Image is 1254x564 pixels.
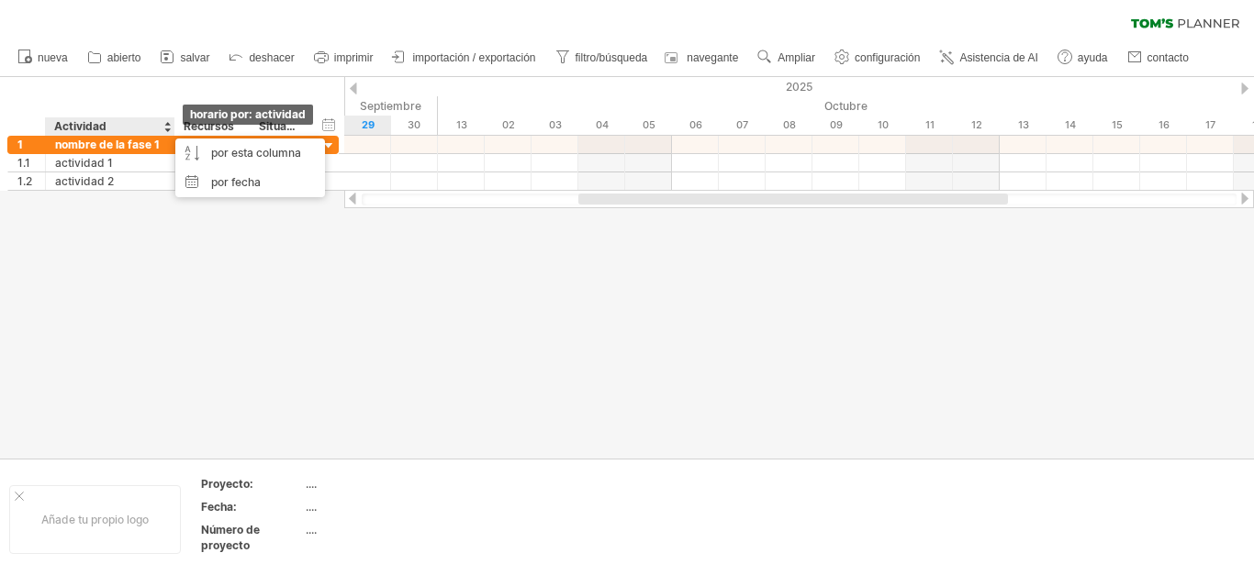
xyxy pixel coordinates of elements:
[55,154,165,171] div: actividad 1
[83,46,147,70] a: abierto
[438,116,485,135] div: Miércoles 1 de octubre de 2025
[1140,116,1187,135] div: Jueves 16 de Octubre de 2025
[778,51,815,64] span: Ampliar
[306,499,460,514] div: ....
[687,51,738,64] span: navegante
[766,116,812,135] div: Miércoles 8 de octubre de 2025
[719,116,766,135] div: Martes 7 de Octubre de 2025
[55,136,165,153] div: nombre de la fase 1
[201,499,302,514] div: Fecha:
[662,46,744,70] a: navegante
[1187,116,1234,135] div: Viernes 17 de Octubre de 2025
[812,116,859,135] div: Jueves 9 de octubre de 2025
[249,51,294,64] span: deshacer
[1123,46,1194,70] a: contacto
[830,46,925,70] a: configuración
[935,46,1043,70] a: Asistencia de AI
[55,172,165,190] div: actividad 2
[309,46,379,70] a: imprimir
[54,117,164,136] div: Actividad
[625,116,672,135] div: Domingo 5 de octubre de 2025
[906,116,953,135] div: Sábado 11 de octubre de 2025
[9,485,181,554] div: Añade tu propio logo
[183,105,313,125] div: horario por: actividad
[107,51,141,64] span: abierto
[576,51,648,64] span: filtro/búsqueda
[17,136,45,153] div: 1
[184,117,240,136] div: Recursos
[17,172,45,190] div: 1.2
[1093,116,1140,135] div: Miércoles 15 de octubre de 2025
[155,46,215,70] a: salvar
[175,168,325,197] div: por fecha
[306,522,460,537] div: ....
[753,46,821,70] a: Ampliar
[224,46,299,70] a: deshacer
[387,46,541,70] a: importación / exportación
[859,116,906,135] div: Viernes, 10 de Octubre 2025
[175,138,325,168] div: por esta columna
[412,51,535,64] span: importación / exportación
[1148,51,1189,64] span: contacto
[38,51,68,64] span: nueva
[1000,116,1047,135] div: Lunes 13 de Octubre de 2025
[306,476,460,492] div: ....
[1047,116,1093,135] div: Martes, 14 de Octubre 2025
[344,116,391,135] div: Lunes, 29 de Septiembre 2025
[180,51,209,64] span: salvar
[17,154,45,171] div: 1.1
[672,116,719,135] div: Lunes 6 de Octubre de 2025
[578,116,625,135] div: Sábado 4 de octubre de 2025
[953,116,1000,135] div: Domingo, 12 Octubre 2025
[334,51,374,64] span: imprimir
[855,51,920,64] span: configuración
[551,46,654,70] a: filtro/búsqueda
[391,116,438,135] div: Martes 30 de Septiembre de 2025
[485,116,532,135] div: Jueves 2 de octubre de 2025
[201,522,302,553] div: Número de proyecto
[1078,51,1108,64] span: ayuda
[259,117,299,136] div: Situación
[959,51,1037,64] span: Asistencia de AI
[13,46,73,70] a: nueva
[532,116,578,135] div: Viernes 3 de octubre de 2025
[201,476,302,492] div: Proyecto:
[1053,46,1114,70] a: ayuda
